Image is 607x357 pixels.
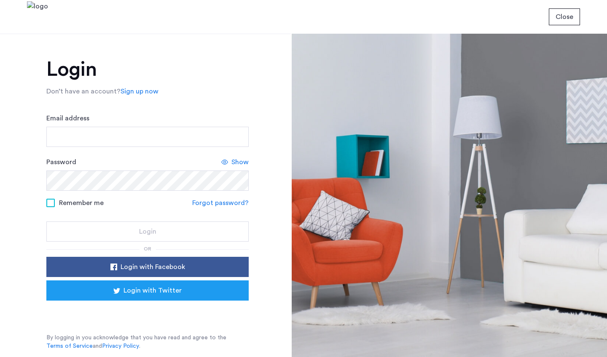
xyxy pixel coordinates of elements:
[59,198,104,208] span: Remember me
[231,157,249,167] span: Show
[46,157,76,167] label: Password
[46,221,249,242] button: button
[46,88,121,95] span: Don’t have an account?
[192,198,249,208] a: Forgot password?
[121,86,158,96] a: Sign up now
[46,280,249,301] button: button
[46,333,249,350] p: By logging in you acknowledge that you have read and agree to the and .
[46,342,93,350] a: Terms of Service
[144,246,151,251] span: or
[124,285,182,296] span: Login with Twitter
[27,1,48,33] img: logo
[556,12,573,22] span: Close
[549,8,580,25] button: button
[46,113,89,123] label: Email address
[121,262,185,272] span: Login with Facebook
[139,226,156,237] span: Login
[46,59,249,80] h1: Login
[46,257,249,277] button: button
[102,342,139,350] a: Privacy Policy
